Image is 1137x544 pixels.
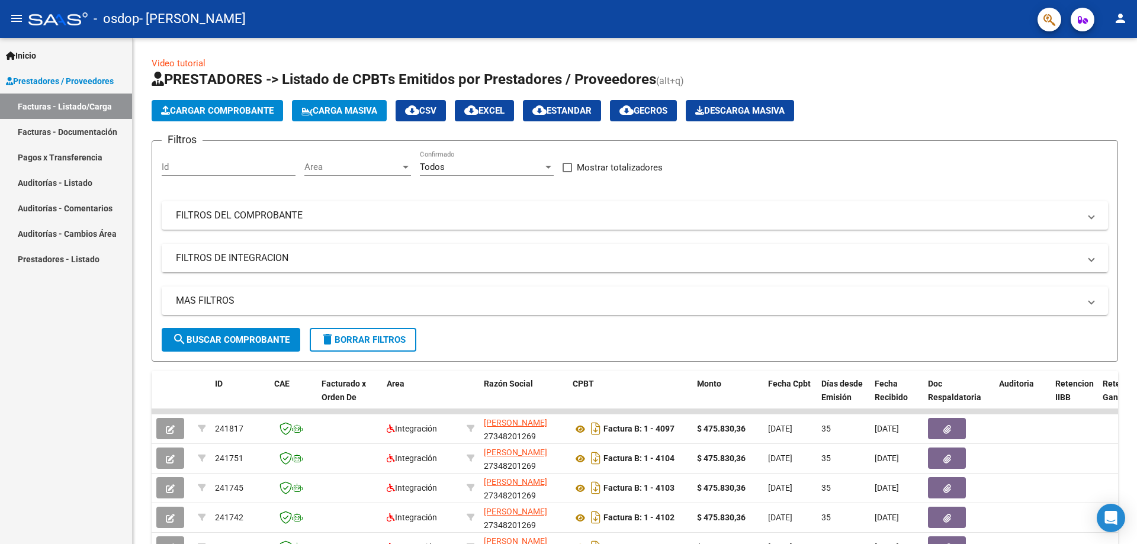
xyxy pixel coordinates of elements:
[923,371,994,423] datatable-header-cell: Doc Respaldatoria
[603,424,675,434] strong: Factura B: 1 - 4097
[464,103,478,117] mat-icon: cloud_download
[821,379,863,402] span: Días desde Emisión
[768,513,792,522] span: [DATE]
[176,209,1080,222] mat-panel-title: FILTROS DEL COMPROBANTE
[320,332,335,346] mat-icon: delete
[139,6,246,32] span: - [PERSON_NAME]
[692,371,763,423] datatable-header-cell: Monto
[405,105,436,116] span: CSV
[464,105,505,116] span: EXCEL
[322,379,366,402] span: Facturado x Orden De
[588,449,603,468] i: Descargar documento
[162,287,1108,315] mat-expansion-panel-header: MAS FILTROS
[215,379,223,388] span: ID
[875,424,899,433] span: [DATE]
[269,371,317,423] datatable-header-cell: CAE
[215,513,243,522] span: 241742
[405,103,419,117] mat-icon: cloud_download
[697,453,746,463] strong: $ 475.830,36
[821,424,831,433] span: 35
[9,11,24,25] mat-icon: menu
[1055,379,1094,402] span: Retencion IIBB
[484,379,533,388] span: Razón Social
[821,483,831,493] span: 35
[152,100,283,121] button: Cargar Comprobante
[603,484,675,493] strong: Factura B: 1 - 4103
[610,100,677,121] button: Gecros
[875,483,899,493] span: [DATE]
[1113,11,1128,25] mat-icon: person
[162,201,1108,230] mat-expansion-panel-header: FILTROS DEL COMPROBANTE
[870,371,923,423] datatable-header-cell: Fecha Recibido
[161,105,274,116] span: Cargar Comprobante
[768,453,792,463] span: [DATE]
[532,105,592,116] span: Estandar
[215,483,243,493] span: 241745
[1097,504,1125,532] div: Open Intercom Messenger
[686,100,794,121] button: Descarga Masiva
[292,100,387,121] button: Carga Masiva
[320,334,406,345] span: Borrar Filtros
[484,475,563,500] div: 27348201269
[215,424,243,433] span: 241817
[697,379,721,388] span: Monto
[152,71,656,88] span: PRESTADORES -> Listado de CPBTs Emitidos por Prestadores / Proveedores
[317,371,382,423] datatable-header-cell: Facturado x Orden De
[484,416,563,441] div: 27348201269
[994,371,1051,423] datatable-header-cell: Auditoria
[162,244,1108,272] mat-expansion-panel-header: FILTROS DE INTEGRACION
[387,453,437,463] span: Integración
[695,105,785,116] span: Descarga Masiva
[484,507,547,516] span: [PERSON_NAME]
[619,105,667,116] span: Gecros
[577,160,663,175] span: Mostrar totalizadores
[568,371,692,423] datatable-header-cell: CPBT
[603,513,675,523] strong: Factura B: 1 - 4102
[588,478,603,497] i: Descargar documento
[479,371,568,423] datatable-header-cell: Razón Social
[588,419,603,438] i: Descargar documento
[821,513,831,522] span: 35
[573,379,594,388] span: CPBT
[588,508,603,527] i: Descargar documento
[484,448,547,457] span: [PERSON_NAME]
[210,371,269,423] datatable-header-cell: ID
[656,75,684,86] span: (alt+q)
[484,505,563,530] div: 27348201269
[875,379,908,402] span: Fecha Recibido
[697,424,746,433] strong: $ 475.830,36
[396,100,446,121] button: CSV
[420,162,445,172] span: Todos
[619,103,634,117] mat-icon: cloud_download
[382,371,462,423] datatable-header-cell: Area
[94,6,139,32] span: - osdop
[532,103,547,117] mat-icon: cloud_download
[999,379,1034,388] span: Auditoria
[768,424,792,433] span: [DATE]
[162,131,203,148] h3: Filtros
[768,379,811,388] span: Fecha Cpbt
[603,454,675,463] strong: Factura B: 1 - 4104
[387,424,437,433] span: Integración
[6,49,36,62] span: Inicio
[697,513,746,522] strong: $ 475.830,36
[387,483,437,493] span: Integración
[928,379,981,402] span: Doc Respaldatoria
[686,100,794,121] app-download-masive: Descarga masiva de comprobantes (adjuntos)
[768,483,792,493] span: [DATE]
[274,379,290,388] span: CAE
[215,453,243,463] span: 241751
[176,294,1080,307] mat-panel-title: MAS FILTROS
[176,252,1080,265] mat-panel-title: FILTROS DE INTEGRACION
[172,334,290,345] span: Buscar Comprobante
[310,328,416,352] button: Borrar Filtros
[387,379,404,388] span: Area
[301,105,377,116] span: Carga Masiva
[484,477,547,487] span: [PERSON_NAME]
[304,162,400,172] span: Area
[162,328,300,352] button: Buscar Comprobante
[455,100,514,121] button: EXCEL
[6,75,114,88] span: Prestadores / Proveedores
[152,58,205,69] a: Video tutorial
[484,446,563,471] div: 27348201269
